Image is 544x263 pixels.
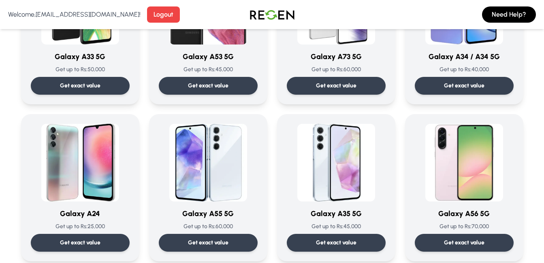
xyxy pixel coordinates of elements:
[316,82,356,90] p: Get exact value
[415,223,514,231] p: Get up to Rs: 70,000
[287,66,386,74] p: Get up to Rs: 60,000
[244,3,301,26] img: Logo
[31,208,130,219] h3: Galaxy A24
[159,223,258,231] p: Get up to Rs: 60,000
[287,223,386,231] p: Get up to Rs: 45,000
[41,124,119,201] img: Galaxy A24
[60,239,100,247] p: Get exact value
[415,51,514,62] h3: Galaxy A34 / A34 5G
[31,51,130,62] h3: Galaxy A33 5G
[8,10,141,19] p: Welcome, [EMAIL_ADDRESS][DOMAIN_NAME] !
[169,124,247,201] img: Galaxy A55 5G
[159,66,258,74] p: Get up to Rs: 45,000
[415,208,514,219] h3: Galaxy A56 5G
[159,51,258,62] h3: Galaxy A53 5G
[31,66,130,74] p: Get up to Rs: 50,000
[482,6,536,23] button: Need Help?
[159,208,258,219] h3: Galaxy A55 5G
[287,51,386,62] h3: Galaxy A73 5G
[297,124,375,201] img: Galaxy A35 5G
[425,124,503,201] img: Galaxy A56 5G
[188,82,228,90] p: Get exact value
[287,208,386,219] h3: Galaxy A35 5G
[31,223,130,231] p: Get up to Rs: 25,000
[147,6,180,23] button: Logout
[316,239,356,247] p: Get exact value
[415,66,514,74] p: Get up to Rs: 40,000
[444,82,484,90] p: Get exact value
[188,239,228,247] p: Get exact value
[444,239,484,247] p: Get exact value
[60,82,100,90] p: Get exact value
